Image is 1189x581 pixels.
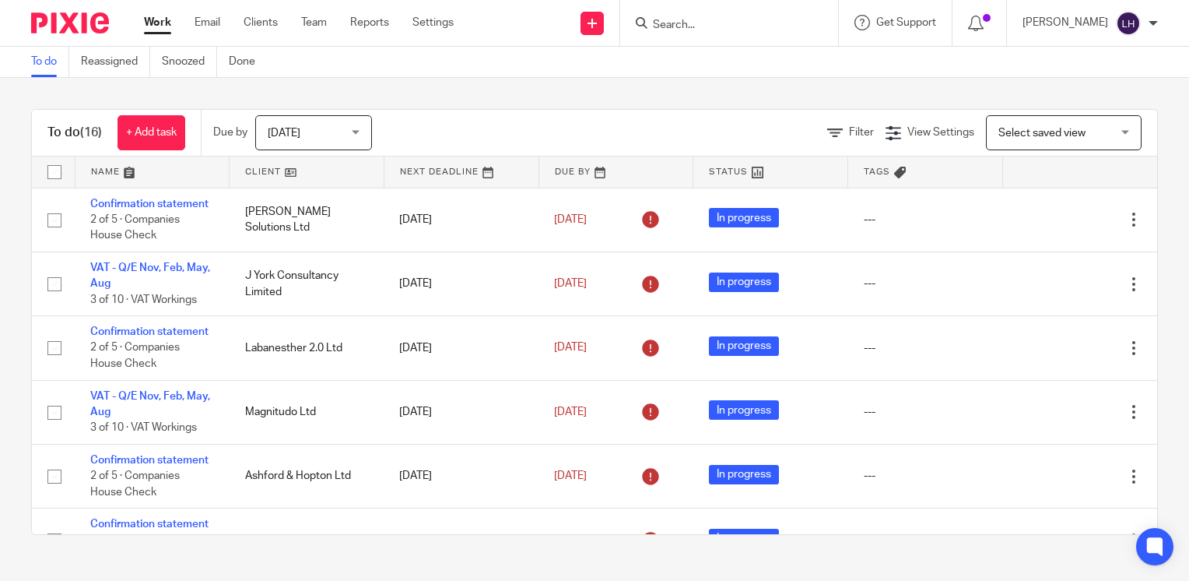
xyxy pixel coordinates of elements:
h1: To do [47,125,102,141]
td: Ashford & Hopton Ltd [230,444,384,508]
a: Done [229,47,267,77]
td: [DATE] [384,444,538,508]
span: [DATE] [554,407,587,417]
a: Email [195,15,220,30]
td: Magnitudo Ltd [230,380,384,444]
span: In progress [709,273,779,292]
span: 2 of 5 · Companies House Check [90,470,180,498]
td: [PERSON_NAME] Solutions Ltd [230,188,384,252]
span: View Settings [907,127,974,138]
span: [DATE] [554,214,587,225]
span: [DATE] [554,278,587,289]
span: In progress [709,336,779,356]
a: VAT - Q/E Nov, Feb, May, Aug [90,391,210,417]
span: 3 of 10 · VAT Workings [90,423,197,434]
a: + Add task [117,115,185,150]
span: [DATE] [554,470,587,481]
img: Pixie [31,12,109,33]
span: 3 of 10 · VAT Workings [90,294,197,305]
span: In progress [709,400,779,420]
div: --- [864,340,987,356]
td: [DATE] [384,252,538,315]
a: Confirmation statement [90,455,209,466]
a: Snoozed [162,47,217,77]
a: Work [144,15,171,30]
span: In progress [709,465,779,484]
a: To do [31,47,69,77]
td: [DATE] [384,316,538,380]
div: --- [864,276,987,291]
td: J York Consultancy Limited [230,252,384,315]
span: In progress [709,529,779,548]
td: Labanesther 2.0 Ltd [230,316,384,380]
td: [DATE] [384,509,538,572]
td: EG Foam Holdings [230,509,384,572]
span: [DATE] [554,343,587,354]
p: Due by [213,125,247,140]
span: Select saved view [998,128,1086,139]
span: [DATE] [268,128,300,139]
a: VAT - Q/E Nov, Feb, May, Aug [90,262,210,289]
span: 2 of 5 · Companies House Check [90,343,180,370]
span: (16) [80,126,102,139]
div: --- [864,468,987,484]
img: svg%3E [1116,11,1141,36]
a: Confirmation statement [90,199,209,210]
span: In progress [709,208,779,227]
p: [PERSON_NAME] [1022,15,1108,30]
a: Reassigned [81,47,150,77]
span: 2 of 5 · Companies House Check [90,214,180,241]
input: Search [651,19,791,33]
a: Confirmation statement [90,519,209,530]
span: Tags [864,167,890,176]
div: --- [864,533,987,548]
a: Team [301,15,327,30]
a: Clients [244,15,278,30]
span: Get Support [876,17,936,28]
td: [DATE] [384,188,538,252]
a: Reports [350,15,389,30]
div: --- [864,404,987,420]
td: [DATE] [384,380,538,444]
span: Filter [849,127,874,138]
a: Confirmation statement [90,326,209,337]
div: --- [864,212,987,227]
a: Settings [412,15,454,30]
